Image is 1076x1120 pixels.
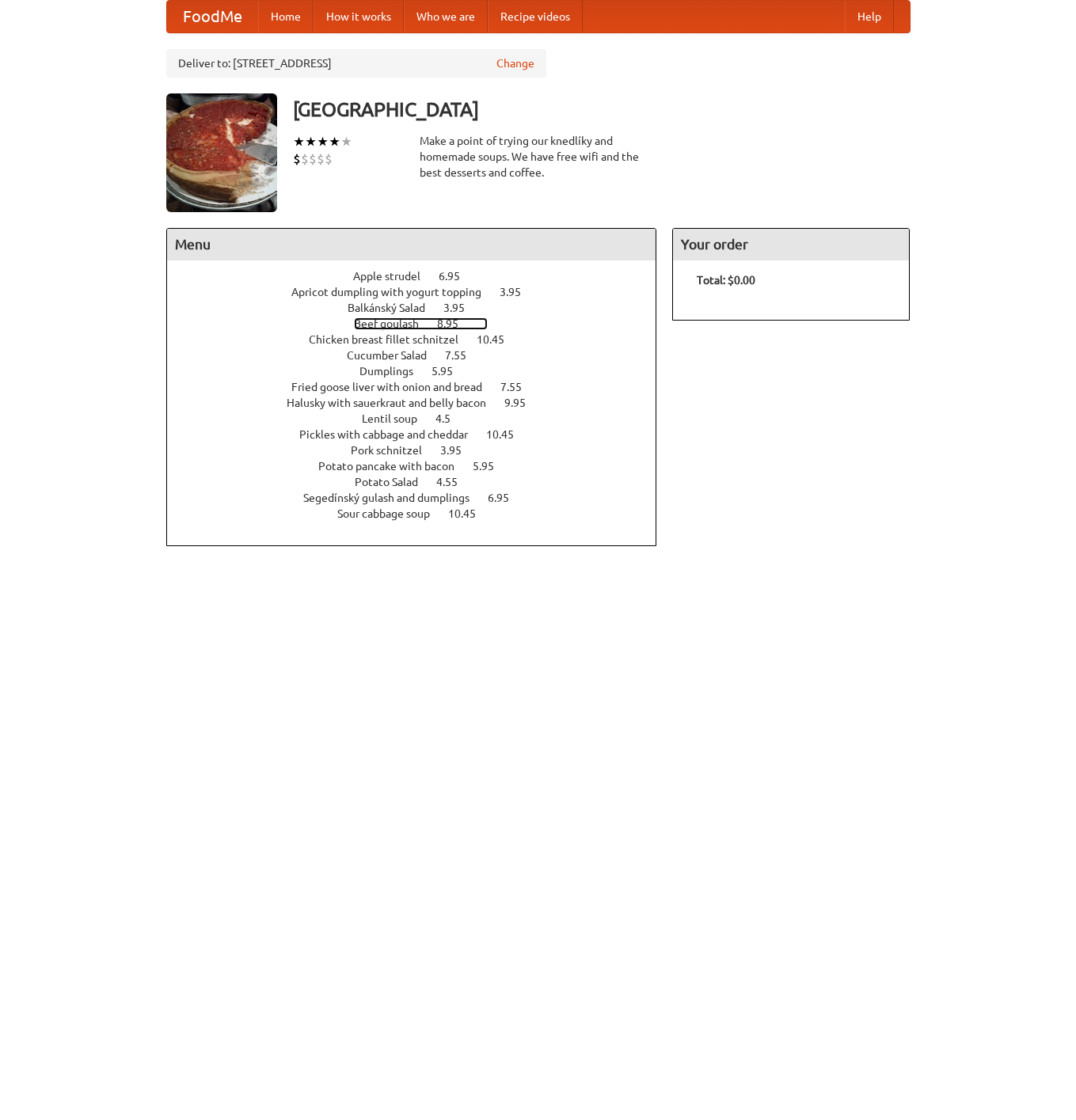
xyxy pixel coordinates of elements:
span: Balkánský Salad [348,302,441,314]
h4: Menu [167,229,656,260]
span: Cucumber Salad [347,349,443,362]
a: Fried goose liver with onion and bread 7.55 [291,381,551,393]
li: $ [293,150,301,168]
span: Segedínský gulash and dumplings [303,492,485,504]
a: Change [496,55,534,71]
img: angular.jpg [166,93,277,212]
span: 10.45 [486,428,530,441]
li: ★ [340,133,352,150]
a: Pickles with cabbage and cheddar 10.45 [299,428,543,441]
span: 3.95 [440,444,477,457]
a: How it works [314,1,404,32]
h3: [GEOGRAPHIC_DATA] [293,93,911,125]
a: Chicken breast fillet schnitzel 10.45 [309,333,534,346]
a: Recipe videos [488,1,583,32]
li: $ [309,150,317,168]
div: Make a point of trying our knedlíky and homemade soups. We have free wifi and the best desserts a... [420,133,657,180]
span: Apricot dumpling with yogurt topping [291,286,497,298]
h4: Your order [673,229,909,260]
li: $ [325,150,333,168]
span: 4.5 [435,412,466,425]
span: Chicken breast fillet schnitzel [309,333,474,346]
a: Beef goulash 8.95 [354,317,488,330]
span: 10.45 [477,333,520,346]
li: ★ [305,133,317,150]
span: 3.95 [443,302,481,314]
a: Apricot dumpling with yogurt topping 3.95 [291,286,550,298]
span: Apple strudel [353,270,436,283]
a: Apple strudel 6.95 [353,270,489,283]
span: 8.95 [437,317,474,330]
a: Who we are [404,1,488,32]
a: Help [845,1,894,32]
span: Lentil soup [362,412,433,425]
a: Segedínský gulash and dumplings 6.95 [303,492,538,504]
span: 3.95 [500,286,537,298]
a: Dumplings 5.95 [359,365,482,378]
li: ★ [293,133,305,150]
span: Pork schnitzel [351,444,438,457]
li: ★ [317,133,329,150]
span: 7.55 [445,349,482,362]
a: FoodMe [167,1,258,32]
span: Pickles with cabbage and cheddar [299,428,484,441]
a: Potato pancake with bacon 5.95 [318,460,523,473]
div: Deliver to: [STREET_ADDRESS] [166,49,546,78]
span: 6.95 [439,270,476,283]
span: Potato Salad [355,476,434,488]
li: $ [317,150,325,168]
span: 5.95 [432,365,469,378]
a: Lentil soup 4.5 [362,412,480,425]
span: Halusky with sauerkraut and belly bacon [287,397,502,409]
a: Halusky with sauerkraut and belly bacon 9.95 [287,397,555,409]
a: Cucumber Salad 7.55 [347,349,496,362]
span: 7.55 [500,381,538,393]
li: $ [301,150,309,168]
a: Sour cabbage soup 10.45 [337,507,505,520]
span: Fried goose liver with onion and bread [291,381,498,393]
span: 6.95 [488,492,525,504]
span: Dumplings [359,365,429,378]
span: 5.95 [473,460,510,473]
b: Total: $0.00 [697,274,755,287]
span: 10.45 [448,507,492,520]
span: Potato pancake with bacon [318,460,470,473]
a: Balkánský Salad 3.95 [348,302,494,314]
a: Home [258,1,314,32]
span: Beef goulash [354,317,435,330]
span: Sour cabbage soup [337,507,446,520]
span: 4.55 [436,476,473,488]
li: ★ [329,133,340,150]
a: Pork schnitzel 3.95 [351,444,491,457]
a: Potato Salad 4.55 [355,476,487,488]
span: 9.95 [504,397,542,409]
